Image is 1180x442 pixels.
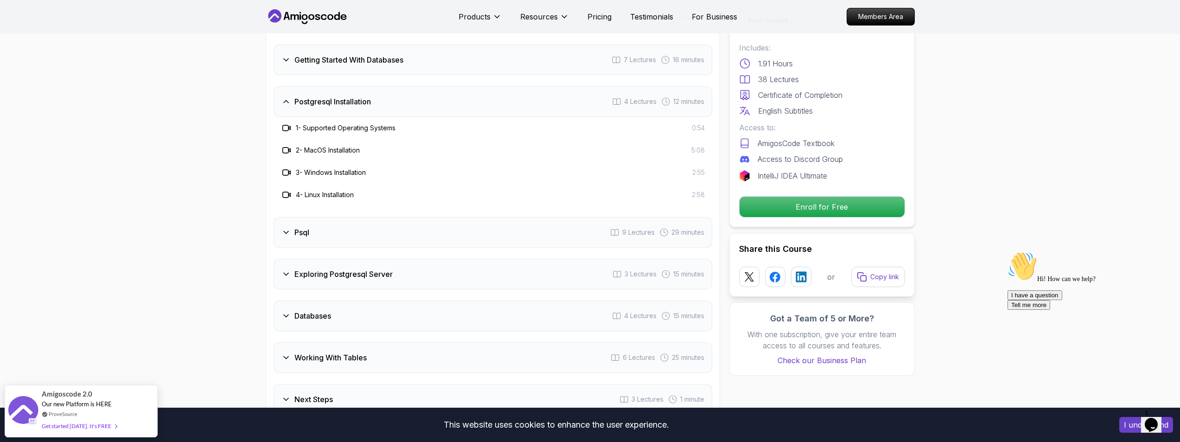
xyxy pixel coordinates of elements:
button: Psql9 Lectures 29 minutes [274,217,712,248]
p: Access to: [739,122,905,133]
button: Copy link [851,267,905,287]
img: provesource social proof notification image [8,396,38,426]
p: Products [459,11,491,22]
span: Our new Platform is HERE [42,400,112,408]
p: English Subtitles [758,105,813,116]
p: or [827,271,835,282]
button: Postgresql Installation4 Lectures 12 minutes [274,86,712,117]
h3: 1 - Supported Operating Systems [296,123,395,133]
span: 15 minutes [673,269,704,279]
p: Enroll for Free [740,197,905,217]
iframe: chat widget [1004,248,1171,400]
span: 7 Lectures [624,55,656,64]
h3: 3 - Windows Installation [296,168,366,177]
a: Testimonials [630,11,673,22]
p: AmigosCode Textbook [758,138,835,149]
h3: 2 - MacOS Installation [296,146,360,155]
span: 15 minutes [673,311,704,320]
iframe: chat widget [1141,405,1171,433]
a: Pricing [587,11,612,22]
span: 12 minutes [673,97,704,106]
span: 6 Lectures [623,353,655,362]
span: 2:58 [692,190,705,199]
button: Accept cookies [1119,417,1173,433]
p: Certificate of Completion [758,90,842,101]
p: Access to Discord Group [758,154,843,165]
h2: Share this Course [739,243,905,256]
span: 0:54 [692,123,705,133]
h3: Postgresql Installation [294,96,371,107]
p: Resources [520,11,558,22]
button: Exploring Postgresql Server3 Lectures 15 minutes [274,259,712,289]
span: 2:55 [692,168,705,177]
button: Enroll for Free [739,196,905,218]
span: 4 Lectures [624,311,657,320]
span: Amigoscode 2.0 [42,389,92,399]
div: This website uses cookies to enhance the user experience. [7,415,1105,435]
span: 1 minute [680,395,704,404]
span: 3 Lectures [625,269,657,279]
p: IntelliJ IDEA Ultimate [758,170,827,181]
span: 25 minutes [672,353,704,362]
img: :wave: [4,4,33,33]
div: Get started [DATE]. It's FREE [42,421,117,431]
button: Tell me more [4,52,46,62]
button: Working With Tables6 Lectures 25 minutes [274,342,712,373]
span: 5:08 [691,146,705,155]
button: I have a question [4,43,58,52]
span: 3 Lectures [631,395,663,404]
p: 1.91 Hours [758,58,793,69]
h3: Exploring Postgresql Server [294,269,393,280]
span: 16 minutes [673,55,704,64]
button: Databases4 Lectures 15 minutes [274,301,712,331]
h3: 4 - Linux Installation [296,190,354,199]
button: Next Steps3 Lectures 1 minute [274,384,712,415]
a: ProveSource [49,410,77,418]
h3: Working With Tables [294,352,367,363]
p: With one subscription, give your entire team access to all courses and features. [739,329,905,351]
h3: Next Steps [294,394,333,405]
span: Hi! How can we help? [4,28,92,35]
img: jetbrains logo [739,170,750,181]
h3: Psql [294,227,309,238]
p: Copy link [870,272,899,282]
h3: Got a Team of 5 or More? [739,312,905,325]
p: 38 Lectures [758,74,799,85]
a: Check our Business Plan [739,355,905,366]
div: 👋Hi! How can we help?I have a questionTell me more [4,4,171,62]
p: Includes: [739,42,905,53]
h3: Getting Started With Databases [294,54,403,65]
span: 9 Lectures [622,228,655,237]
button: Resources [520,11,569,30]
span: 4 Lectures [624,97,657,106]
h3: Databases [294,310,331,321]
a: Members Area [847,8,915,26]
a: For Business [692,11,737,22]
button: Getting Started With Databases7 Lectures 16 minutes [274,45,712,75]
button: Products [459,11,502,30]
p: Members Area [847,8,914,25]
span: 29 minutes [671,228,704,237]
